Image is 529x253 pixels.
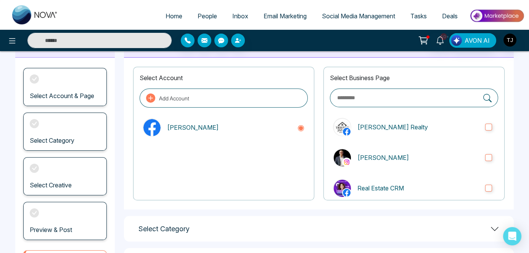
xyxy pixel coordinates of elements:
p: [PERSON_NAME] [357,153,479,162]
span: Email Marketing [264,12,307,20]
a: Social Media Management [314,9,403,23]
p: Real Estate CRM [357,184,479,193]
input: instagramTriston James[PERSON_NAME] [485,154,492,161]
span: Tasks [410,12,427,20]
a: Inbox [225,9,256,23]
a: Email Marketing [256,9,314,23]
img: instagram [343,158,351,166]
span: Home [166,12,182,20]
img: Lead Flow [451,35,462,46]
h3: Select Creative [30,182,72,189]
p: Select Account [140,73,308,82]
img: User Avatar [503,34,516,47]
input: Triston James Realty[PERSON_NAME] Realty [485,124,492,131]
a: Tasks [403,9,434,23]
p: [PERSON_NAME] [167,123,291,132]
a: Deals [434,9,465,23]
p: Add Account [159,94,189,102]
span: Inbox [232,12,248,20]
p: [PERSON_NAME] Realty [357,122,479,132]
button: Add Account [140,89,308,108]
input: Real Estate CRM Real Estate CRM [485,185,492,192]
a: People [190,9,225,23]
img: Triston James [334,149,351,166]
span: Deals [442,12,458,20]
span: Social Media Management [322,12,395,20]
h1: Select Category [138,225,190,233]
span: People [198,12,217,20]
span: 10+ [440,33,447,40]
img: Market-place.gif [469,7,524,24]
a: 10+ [431,33,449,47]
div: Open Intercom Messenger [503,227,521,245]
h3: Select Account & Page [30,92,94,100]
a: Home [158,9,190,23]
img: Nova CRM Logo [12,5,58,24]
h3: Preview & Post [30,226,72,234]
span: AVON AI [465,36,490,45]
p: Select Business Page [330,73,498,82]
img: Triston James Realty [334,119,351,136]
button: AVON AI [449,33,496,48]
img: Real Estate CRM [334,180,351,197]
h3: Select Category [30,137,74,144]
